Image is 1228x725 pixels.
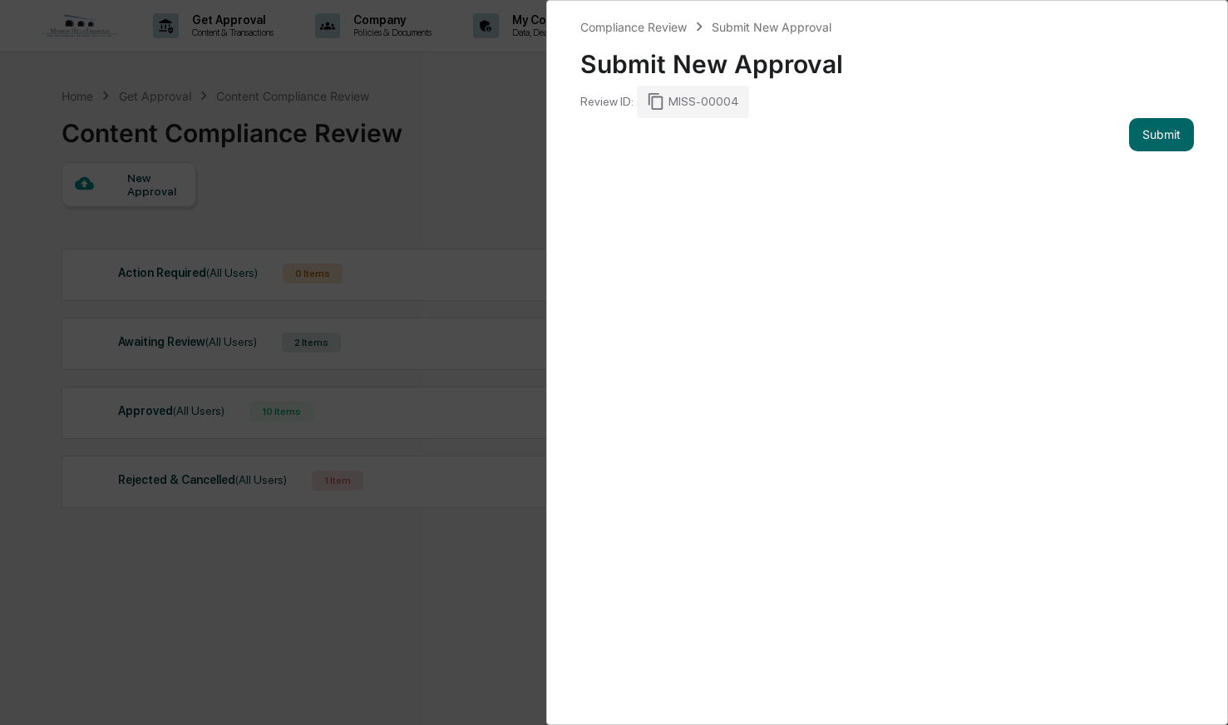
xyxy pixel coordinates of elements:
[580,95,634,108] div: Review ID:
[580,36,1195,79] div: Submit New Approval
[1175,670,1220,715] iframe: Open customer support
[637,86,749,117] div: MISS-00004
[1129,118,1194,151] button: Submit
[580,20,687,34] div: Compliance Review
[712,20,831,34] div: Submit New Approval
